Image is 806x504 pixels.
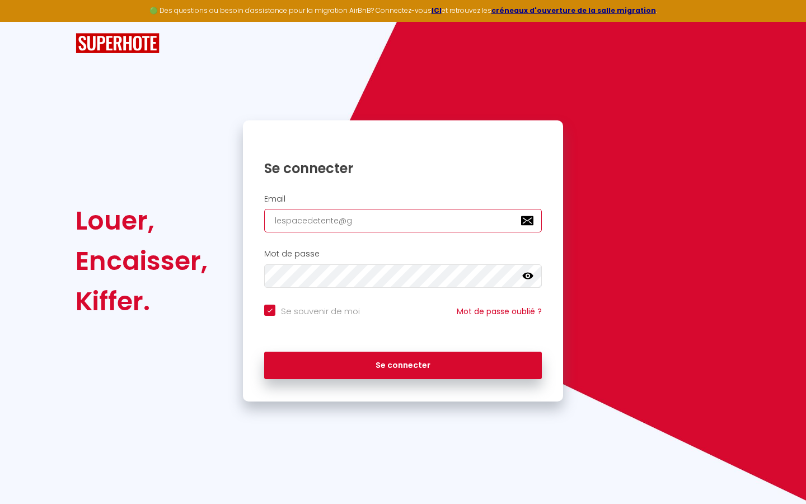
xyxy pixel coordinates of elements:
[9,4,43,38] button: Ouvrir le widget de chat LiveChat
[264,194,542,204] h2: Email
[76,33,160,54] img: SuperHote logo
[264,352,542,380] button: Se connecter
[264,209,542,232] input: Ton Email
[76,200,208,241] div: Louer,
[76,241,208,281] div: Encaisser,
[264,249,542,259] h2: Mot de passe
[432,6,442,15] a: ICI
[264,160,542,177] h1: Se connecter
[457,306,542,317] a: Mot de passe oublié ?
[491,6,656,15] a: créneaux d'ouverture de la salle migration
[76,281,208,321] div: Kiffer.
